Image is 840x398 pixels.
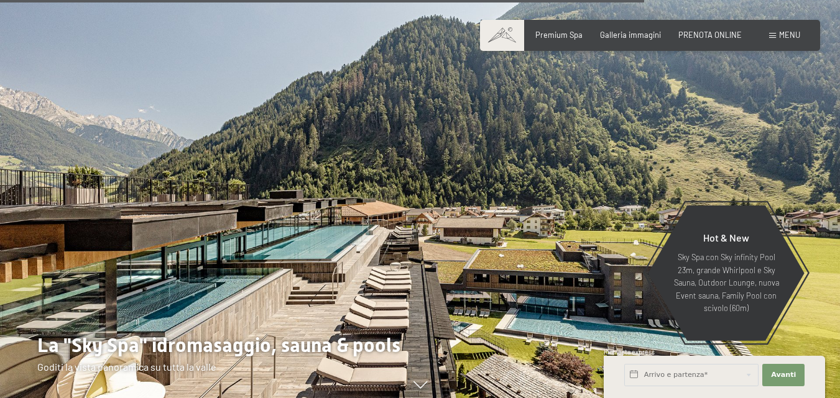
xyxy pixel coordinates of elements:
a: PRENOTA ONLINE [678,30,742,40]
span: Richiesta express [604,348,655,356]
a: Hot & New Sky Spa con Sky infinity Pool 23m, grande Whirlpool e Sky Sauna, Outdoor Lounge, nuova ... [647,205,805,341]
button: Avanti [762,364,805,386]
span: Avanti [771,370,796,380]
a: Galleria immagini [600,30,661,40]
span: Menu [779,30,800,40]
span: Hot & New [703,232,749,243]
p: Sky Spa con Sky infinity Pool 23m, grande Whirlpool e Sky Sauna, Outdoor Lounge, nuova Event saun... [672,251,780,314]
a: Premium Spa [535,30,583,40]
